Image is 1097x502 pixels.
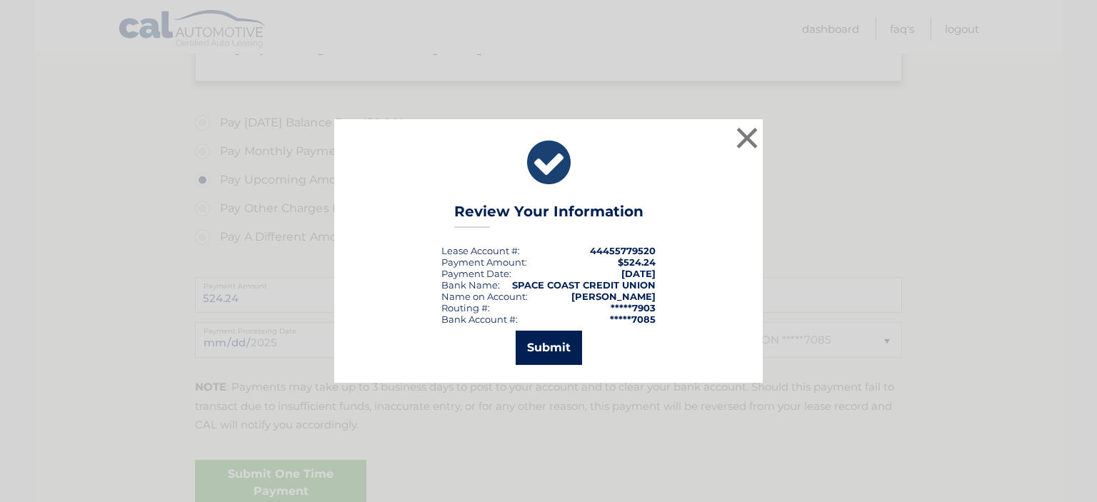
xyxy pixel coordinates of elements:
span: Payment Date [441,268,509,279]
div: : [441,268,511,279]
strong: 44455779520 [590,245,656,256]
span: [DATE] [621,268,656,279]
strong: [PERSON_NAME] [571,291,656,302]
button: × [733,124,761,152]
h3: Review Your Information [454,203,643,228]
button: Submit [516,331,582,365]
div: Routing #: [441,302,490,313]
span: $524.24 [618,256,656,268]
div: Name on Account: [441,291,528,302]
div: Bank Account #: [441,313,518,325]
strong: SPACE COAST CREDIT UNION [512,279,656,291]
div: Payment Amount: [441,256,527,268]
div: Lease Account #: [441,245,520,256]
div: Bank Name: [441,279,500,291]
